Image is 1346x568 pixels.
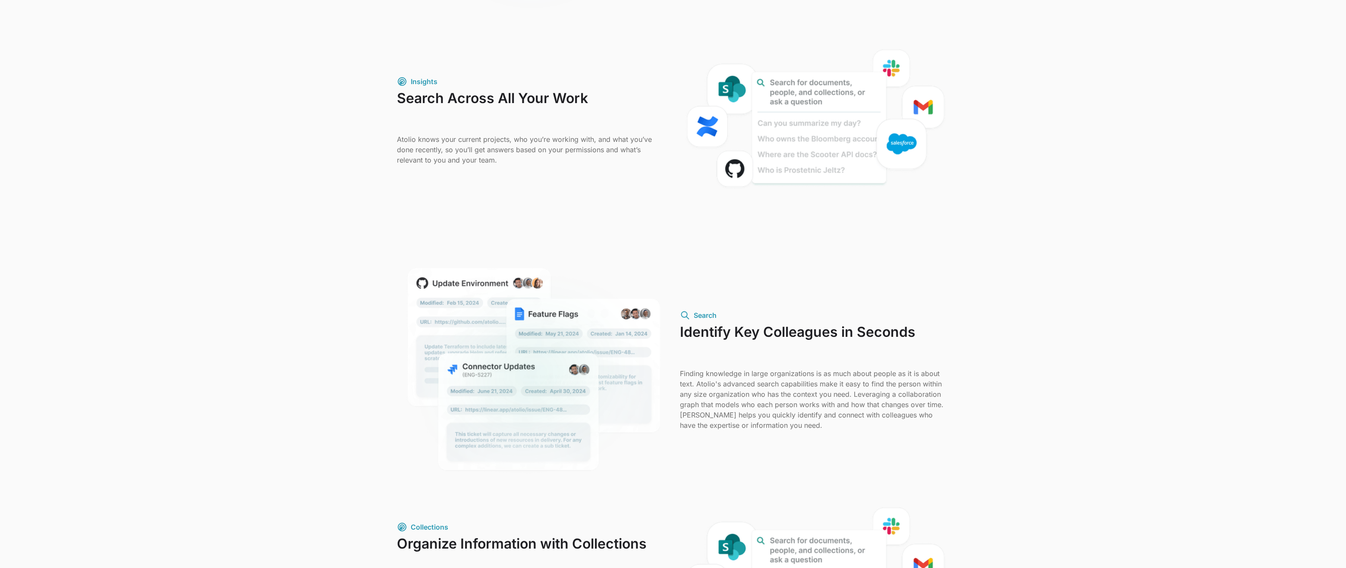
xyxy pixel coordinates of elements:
p: Finding knowledge in large organizations is as much about people as it is about text. Atolio's ad... [680,368,949,430]
h3: Identify Key Colleagues in Seconds [680,324,949,358]
div: Collections [411,522,448,532]
div: Insights [411,76,437,87]
img: image [397,257,666,492]
h3: Search Across All Your Work [397,90,666,124]
img: image [680,46,949,195]
div: Search [694,310,717,320]
p: Atolio knows your current projects, who you’re working with, and what you’ve done recently, so yo... [397,134,666,165]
